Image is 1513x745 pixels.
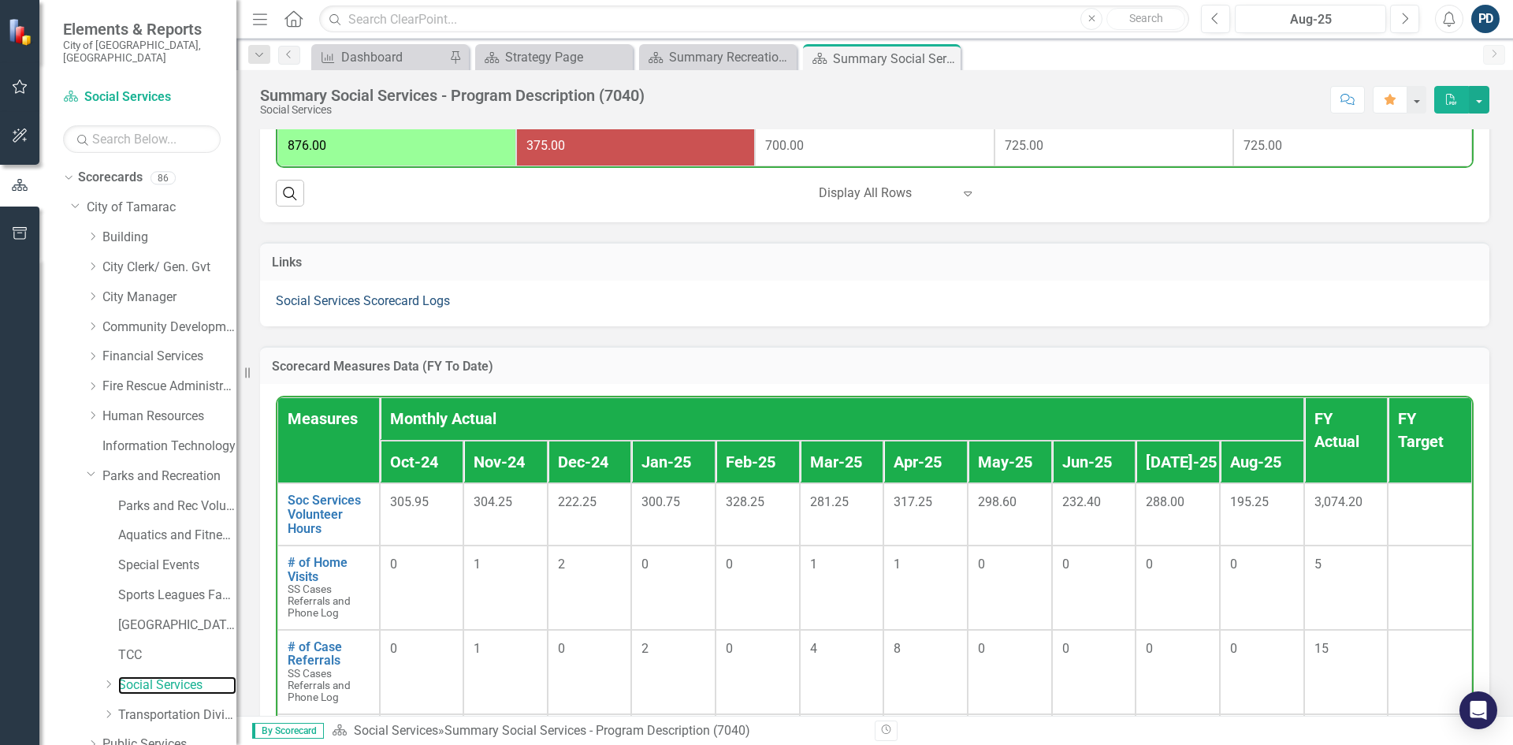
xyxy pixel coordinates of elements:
a: Parks and Recreation [102,467,236,486]
span: 0 [726,641,733,656]
span: 15 [1314,641,1329,656]
span: 0 [1146,557,1153,572]
a: Dashboard [315,47,445,67]
span: 281.25 [810,494,849,509]
span: 4 [810,641,817,656]
div: Social Services [260,104,645,116]
td: Double-Click to Edit Right Click for Context Menu [277,546,380,630]
span: 0 [1230,641,1237,656]
span: Elements & Reports [63,20,221,39]
a: Special Events [118,557,236,575]
span: 305.95 [390,494,429,509]
a: Human Resources [102,408,236,426]
a: City Manager [102,289,236,307]
img: ClearPoint Strategy [8,18,35,46]
input: Search ClearPoint... [319,6,1189,33]
a: Scorecards [78,169,143,187]
span: 0 [390,641,397,656]
h3: Links [272,255,1478,270]
span: 725.00 [1243,138,1282,153]
a: TCC [118,646,236,665]
span: 0 [1230,557,1237,572]
span: 0 [726,557,733,572]
span: 0 [558,641,565,656]
button: PD [1471,5,1500,33]
td: Double-Click to Edit Right Click for Context Menu [277,483,380,546]
input: Search Below... [63,125,221,153]
a: Sports Leagues Facilities Fields [118,587,236,605]
span: 876.00 [288,138,326,153]
a: Soc Services Volunteer Hours [288,494,370,535]
span: 1 [810,557,817,572]
span: 375.00 [526,138,565,153]
span: 5 [1314,557,1322,572]
span: 300.75 [641,494,680,509]
span: By Scorecard [252,723,324,739]
a: Social Services [63,88,221,106]
a: # of Case Referrals [288,640,370,668]
a: [GEOGRAPHIC_DATA] [118,616,236,635]
a: Building [102,229,236,247]
a: City of Tamarac [87,199,236,217]
span: 8 [894,641,901,656]
a: Information Technology [102,438,236,456]
span: SS Cases Referrals and Phone Log [288,583,351,619]
h3: Scorecard Measures Data (FY To Date) [272,359,1478,374]
a: Strategy Page [479,47,629,67]
a: Fire Rescue Administration [102,378,236,396]
span: 0 [978,641,985,656]
span: 0 [641,557,649,572]
div: Open Intercom Messenger [1459,691,1497,729]
div: 86 [151,171,176,184]
span: Search [1129,12,1163,24]
a: Financial Services [102,348,236,366]
span: 2 [641,641,649,656]
span: 1 [894,557,901,572]
span: 1 [474,641,481,656]
a: Aquatics and Fitness Center [118,527,236,545]
small: City of [GEOGRAPHIC_DATA], [GEOGRAPHIC_DATA] [63,39,221,65]
span: 2 [558,557,565,572]
a: Community Development [102,318,236,337]
span: 232.40 [1062,494,1101,509]
button: Search [1106,8,1185,30]
div: Summary Recreation - Program Description (7010) [669,47,793,67]
td: Double-Click to Edit Right Click for Context Menu [277,630,380,714]
span: 0 [978,557,985,572]
span: 725.00 [1005,138,1043,153]
a: Social Services [354,723,438,738]
a: Social Services [118,676,236,695]
a: Parks and Rec Volunteers [118,497,236,516]
span: 1 [474,557,481,572]
a: Social Services Scorecard Logs [276,293,450,308]
span: 317.25 [894,494,932,509]
span: 195.25 [1230,494,1269,509]
div: Strategy Page [505,47,629,67]
button: Aug-25 [1235,5,1386,33]
span: 0 [1062,557,1069,572]
span: 328.25 [726,494,764,509]
span: SS Cases Referrals and Phone Log [288,667,351,703]
span: 700.00 [765,138,804,153]
span: 304.25 [474,494,512,509]
a: Summary Recreation - Program Description (7010) [643,47,793,67]
div: Aug-25 [1240,10,1381,29]
div: Summary Social Services - Program Description (7040) [833,49,957,69]
a: Transportation Division [118,706,236,725]
div: Dashboard [341,47,445,67]
div: » [332,722,863,740]
span: 298.60 [978,494,1017,509]
span: 0 [1146,641,1153,656]
span: 3,074.20 [1314,494,1362,509]
span: 222.25 [558,494,597,509]
div: Summary Social Services - Program Description (7040) [260,87,645,104]
span: 288.00 [1146,494,1184,509]
span: 0 [1062,641,1069,656]
a: City Clerk/ Gen. Gvt [102,259,236,277]
a: # of Home Visits [288,556,370,583]
span: 0 [390,557,397,572]
div: Summary Social Services - Program Description (7040) [444,723,750,738]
